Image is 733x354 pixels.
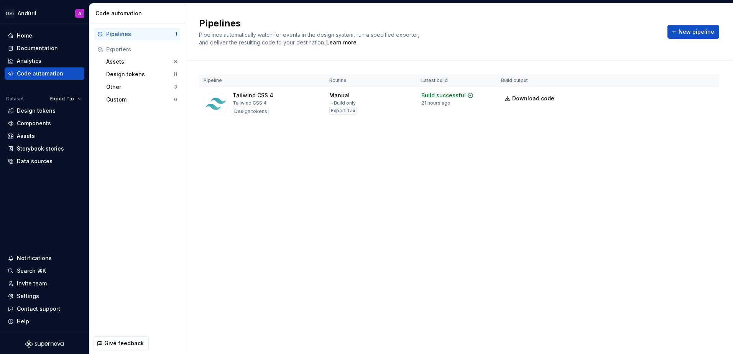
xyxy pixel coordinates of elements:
div: Notifications [17,254,52,262]
button: Search ⌘K [5,265,84,277]
a: Design tokens [5,105,84,117]
div: Code automation [95,10,182,17]
div: Data sources [17,157,53,165]
a: Assets [5,130,84,142]
div: Build successful [421,92,466,99]
a: Storybook stories [5,143,84,155]
div: 3 [174,84,177,90]
div: Search ⌘K [17,267,46,275]
button: Help [5,315,84,328]
button: Give feedback [93,336,149,350]
span: Give feedback [104,339,144,347]
button: Custom0 [103,93,180,106]
a: Documentation [5,42,84,54]
button: Design tokens11 [103,68,180,80]
div: 21 hours ago [421,100,450,106]
button: New pipeline [667,25,719,39]
div: Design tokens [106,70,173,78]
div: Custom [106,96,174,103]
span: Download code [512,95,554,102]
span: Expert Tax [50,96,75,102]
div: Manual [329,92,350,99]
button: Contact support [5,303,84,315]
a: Invite team [5,277,84,290]
a: Home [5,29,84,42]
a: Data sources [5,155,84,167]
a: Analytics [5,55,84,67]
span: New pipeline [679,28,714,36]
div: Dataset [6,96,24,102]
div: Storybook stories [17,145,64,152]
div: Pipelines [106,30,175,38]
div: Design tokens [233,108,269,115]
button: Assets8 [103,56,180,68]
div: Code automation [17,70,63,77]
div: Invite team [17,280,47,287]
div: Components [17,120,51,127]
a: Components [5,117,84,129]
svg: Supernova Logo [25,340,64,348]
div: Expert Tax [329,107,357,115]
div: Tailwind CSS 4 [233,100,266,106]
div: 1 [175,31,177,37]
div: Contact support [17,305,60,313]
a: Settings [5,290,84,302]
h2: Pipelines [199,17,658,29]
button: Expert Tax [47,93,84,104]
button: Other3 [103,81,180,93]
div: A [78,10,81,16]
th: Pipeline [199,74,325,87]
th: Latest build [417,74,496,87]
span: Pipelines automatically watch for events in the design system, run a specified exporter, and deli... [199,31,421,46]
div: Other [106,83,174,91]
div: Design tokens [17,107,56,115]
div: Assets [17,132,35,140]
div: 11 [173,71,177,77]
th: Build output [496,74,564,87]
a: Learn more [326,39,357,46]
div: Documentation [17,44,58,52]
div: 0 [174,97,177,103]
div: Andúril [18,10,36,17]
a: Download code [501,92,559,105]
img: 572984b3-56a8-419d-98bc-7b186c70b928.png [5,9,15,18]
button: Notifications [5,252,84,264]
div: 8 [174,59,177,65]
div: Tailwind CSS 4 [233,92,273,99]
button: Pipelines1 [94,28,180,40]
div: Settings [17,292,39,300]
div: Assets [106,58,174,66]
th: Routine [325,74,417,87]
button: AndúrilA [2,5,87,21]
div: Home [17,32,32,39]
div: Exporters [106,46,177,53]
a: Code automation [5,67,84,80]
div: Help [17,318,29,325]
span: . [325,40,358,46]
div: Analytics [17,57,41,65]
div: → Build only [329,100,356,106]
